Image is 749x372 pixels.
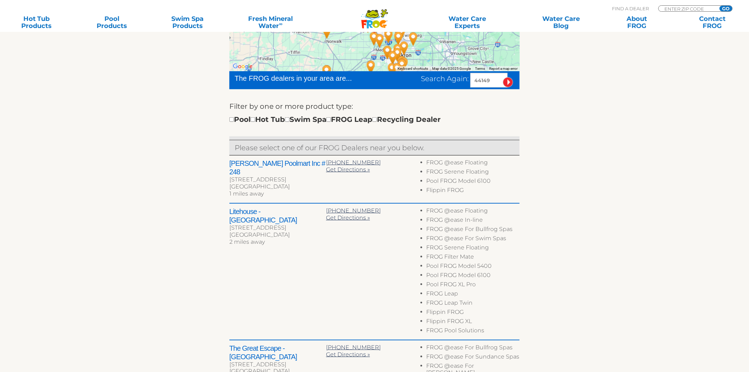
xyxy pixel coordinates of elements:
[427,159,520,168] li: FROG @ease Floating
[427,318,520,327] li: Flippin FROG XL
[664,6,712,12] input: Zip Code Form
[229,176,326,183] div: [STREET_ADDRESS]
[381,27,397,46] div: Aqua Pools Inc - 14 miles away.
[532,15,591,29] a: Water CareBlog
[229,224,326,231] div: [STREET_ADDRESS]
[158,15,217,29] a: Swim SpaProducts
[389,45,406,64] div: Job-Rite Pools, Spas & More - 30 miles away.
[229,183,326,190] div: [GEOGRAPHIC_DATA]
[394,56,410,75] div: Litehouse - Canton - 39 miles away.
[503,77,513,88] input: Submit
[427,235,520,244] li: FROG @ease For Swim Spas
[229,207,326,224] h2: Litehouse - [GEOGRAPHIC_DATA]
[231,62,255,71] img: Google
[235,73,377,84] div: The FROG dealers in your area are...
[390,41,406,60] div: Litehouse - Akron - 27 miles away.
[427,177,520,187] li: Pool FROG Model 6100
[427,290,520,299] li: FROG Leap
[427,263,520,272] li: Pool FROG Model 5400
[389,60,405,79] div: Ferrall Pools & Spas - Massillon - 40 miles away.
[427,244,520,253] li: FROG Serene Floating
[427,168,520,177] li: FROG Serene Floating
[229,361,326,368] div: [STREET_ADDRESS]
[683,15,742,29] a: ContactFROG
[83,15,142,29] a: PoolProducts
[427,281,520,290] li: Pool FROG XL Pro
[427,187,520,196] li: Flippin FROG
[427,344,520,353] li: FROG @ease For Bullfrog Spas
[372,31,388,50] div: The Place - 13 miles away.
[405,29,422,49] div: Litehouse - Ravenna - 33 miles away.
[427,207,520,216] li: FROG @ease Floating
[427,253,520,263] li: FROG Filter Mate
[396,55,412,74] div: Ferrall Pools & Spas - North Canton - 39 miles away.
[279,21,283,27] sup: ∞
[427,353,520,362] li: FROG @ease For Sundance Spas
[427,327,520,336] li: FROG Pool Solutions
[229,101,353,112] label: Filter by one or more product type:
[326,166,370,173] a: Get Directions »
[235,142,514,153] p: Please select one of our FROG Dealers near you below.
[319,62,335,81] div: Fun Center Pools, Inc. - 53 miles away.
[394,56,410,75] div: The Great Escape - Canton - 39 miles away.
[489,67,518,71] a: Report a map error
[229,114,441,125] div: Pool Hot Tub Swim Spa FROG Leap Recycling Dealer
[427,216,520,226] li: FROG @ease In-line
[379,43,396,62] div: Eastern Pools Inc - 24 miles away.
[7,15,66,29] a: Hot TubProducts
[394,53,410,72] div: Ohio Pools & Spas - Akron-Canton - 37 miles away.
[229,159,326,176] h2: [PERSON_NAME] Poolmart Inc # 248
[229,231,326,238] div: [GEOGRAPHIC_DATA]
[427,226,520,235] li: FROG @ease For Bullfrog Spas
[384,60,400,79] div: Comfortec Inc. - 38 miles away.
[398,66,428,71] button: Keyboard shortcuts
[326,351,370,358] a: Get Directions »
[231,62,255,71] a: Open this area in Google Maps (opens a new window)
[396,39,412,58] div: Mock Pond & Landscape Supply - 30 miles away.
[326,207,381,214] a: [PHONE_NUMBER]
[427,309,520,318] li: Flippin FROG
[363,58,379,77] div: Wooster Pools & Spas - 33 miles away.
[432,67,471,71] span: Map data ©2025 Google
[326,159,381,166] a: [PHONE_NUMBER]
[427,272,520,281] li: Pool FROG Model 6100
[326,214,370,221] a: Get Directions »
[326,344,381,351] a: [PHONE_NUMBER]
[421,74,469,83] span: Search Again:
[420,15,515,29] a: Water CareExperts
[234,15,308,29] a: Fresh MineralWater∞
[385,48,401,67] div: Classic Pools & Construction - 30 miles away.
[612,5,649,12] p: Find A Dealer
[229,238,265,245] span: 2 miles away
[366,29,382,48] div: Litehouse - Medina - 10 miles away.
[475,67,485,71] a: Terms (opens in new tab)
[319,22,335,41] div: Prestige Pools Inc - 38 miles away.
[720,6,732,11] input: GO
[427,299,520,309] li: FROG Leap Twin
[390,29,407,48] div: Litehouse - Cuyahoga Falls - 22 miles away.
[607,15,666,29] a: AboutFROG
[229,190,264,197] span: 1 miles away
[229,344,326,361] h2: The Great Escape - [GEOGRAPHIC_DATA]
